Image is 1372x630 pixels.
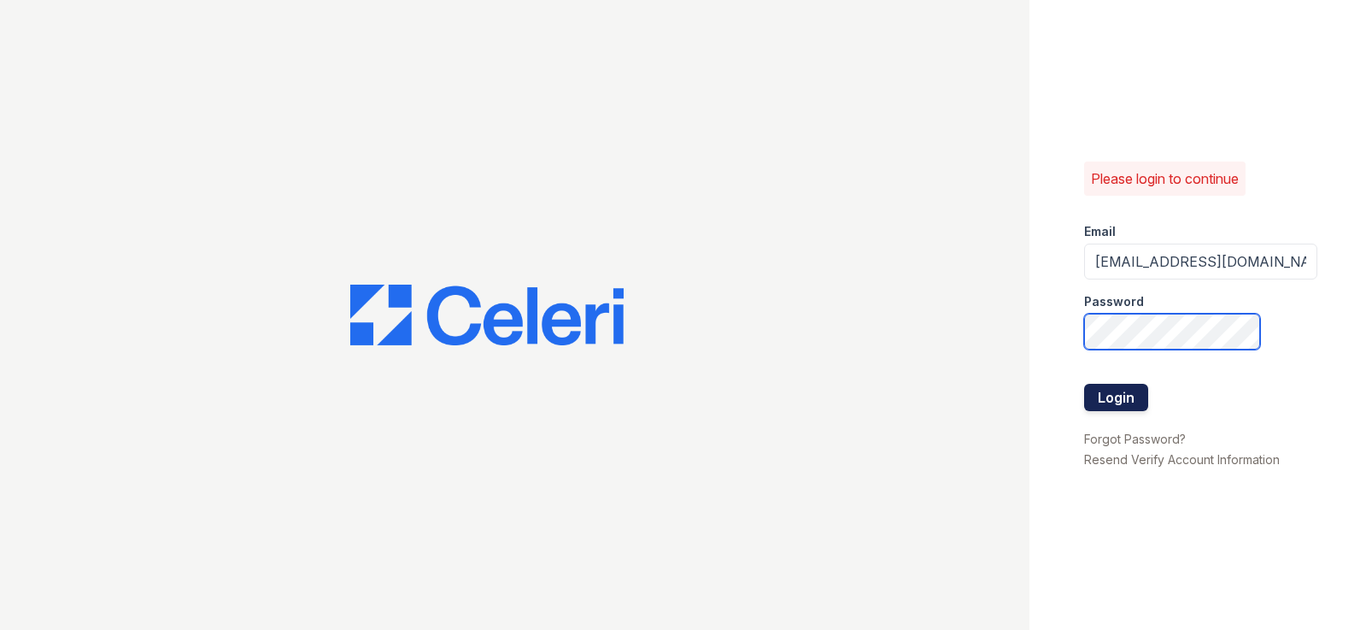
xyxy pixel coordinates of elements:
img: CE_Logo_Blue-a8612792a0a2168367f1c8372b55b34899dd931a85d93a1a3d3e32e68fde9ad4.png [350,285,624,346]
p: Please login to continue [1091,168,1239,189]
label: Password [1084,293,1144,310]
a: Forgot Password? [1084,432,1186,446]
button: Login [1084,384,1148,411]
label: Email [1084,223,1116,240]
a: Resend Verify Account Information [1084,452,1280,467]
